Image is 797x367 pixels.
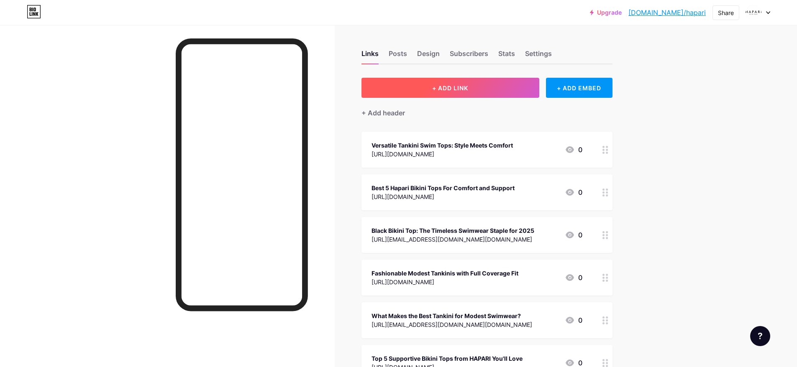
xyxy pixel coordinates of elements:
[372,192,515,201] div: [URL][DOMAIN_NAME]
[372,150,513,158] div: [URL][DOMAIN_NAME]
[565,230,582,240] div: 0
[417,48,440,64] div: Design
[565,315,582,325] div: 0
[372,320,532,329] div: [URL][EMAIL_ADDRESS][DOMAIN_NAME][DOMAIN_NAME]
[590,9,622,16] a: Upgrade
[372,269,518,278] div: Fashionable Modest Tankinis with Full Coverage Fit
[498,48,515,64] div: Stats
[718,8,734,17] div: Share
[546,78,612,98] div: + ADD EMBED
[372,311,532,320] div: What Makes the Best Tankini for Modest Swimwear?
[565,273,582,283] div: 0
[361,78,539,98] button: + ADD LINK
[450,48,488,64] div: Subscribers
[372,141,513,150] div: Versatile Tankini Swim Tops: Style Meets Comfort
[372,278,518,286] div: [URL][DOMAIN_NAME]
[389,48,407,64] div: Posts
[372,226,534,235] div: Black Bikini Top: The Timeless Swimwear Staple for 2025
[628,8,706,18] a: [DOMAIN_NAME]/hapari
[565,187,582,197] div: 0
[372,183,515,192] div: Best 5 Hapari Bikini Tops For Comfort and Support
[372,354,523,363] div: Top 5 Supportive Bikini Tops from HAPARI You'll Love
[361,108,405,118] div: + Add header
[565,145,582,155] div: 0
[746,5,761,20] img: HAPARI
[432,84,468,92] span: + ADD LINK
[525,48,552,64] div: Settings
[372,235,534,244] div: [URL][EMAIL_ADDRESS][DOMAIN_NAME][DOMAIN_NAME]
[361,48,379,64] div: Links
